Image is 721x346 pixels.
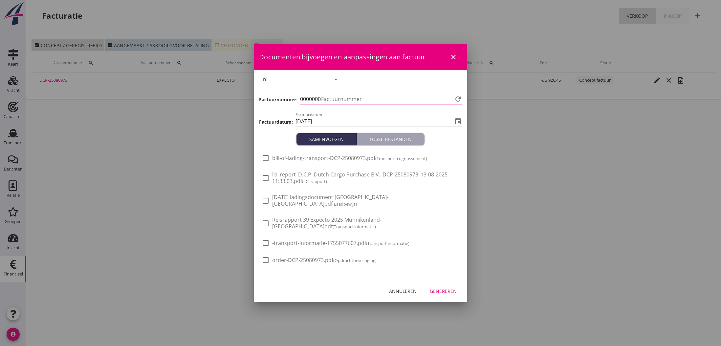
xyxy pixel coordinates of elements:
[259,96,297,103] h3: Factuurnummer:
[375,155,427,161] small: (Transport cognossement)
[263,76,268,82] div: nl
[454,117,462,125] i: event
[300,95,321,103] span: 0000000
[430,288,457,295] div: Genereren
[272,240,409,247] span: -transport-informatie-1755077607.pdf
[425,285,462,297] button: Genereren
[272,194,459,207] span: [DATE] ladingsdocument [GEOGRAPHIC_DATA]-[GEOGRAPHIC_DATA]pdf
[333,257,377,263] small: (Opdrachtbevestiging)
[254,44,467,70] div: Documenten bijvoegen en aanpassingen aan factuur
[295,116,453,127] input: Factuurdatum
[332,75,340,83] i: arrow_drop_down
[357,133,425,145] button: Losse bestanden
[360,136,422,143] div: Losse bestanden
[296,133,357,145] button: Samenvoegen
[272,155,427,162] span: bill-of-lading-transport-DCP-25080973.pdf
[272,216,459,230] span: Reisrapport 39 Expecto 2025 Munnikenland-[GEOGRAPHIC_DATA]pdf
[259,118,293,125] h3: Factuurdatum:
[302,178,327,184] small: (LCI rapport)
[299,136,354,143] div: Samenvoegen
[272,257,377,264] span: order-DCP-25080973.pdf
[384,285,422,297] button: Annuleren
[321,94,453,104] input: Factuurnummer
[333,224,376,230] small: (Transport informatie)
[333,201,357,207] small: (Laadbewijs)
[454,95,462,103] i: refresh
[366,240,409,246] small: (Transport informatie)
[389,288,417,295] div: Annuleren
[449,53,457,61] i: close
[272,171,459,185] span: lci_report_D.C.P. Dutch Cargo Purchase B.V._DCP-25080973_13-08-2025 11:33:03.pdf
